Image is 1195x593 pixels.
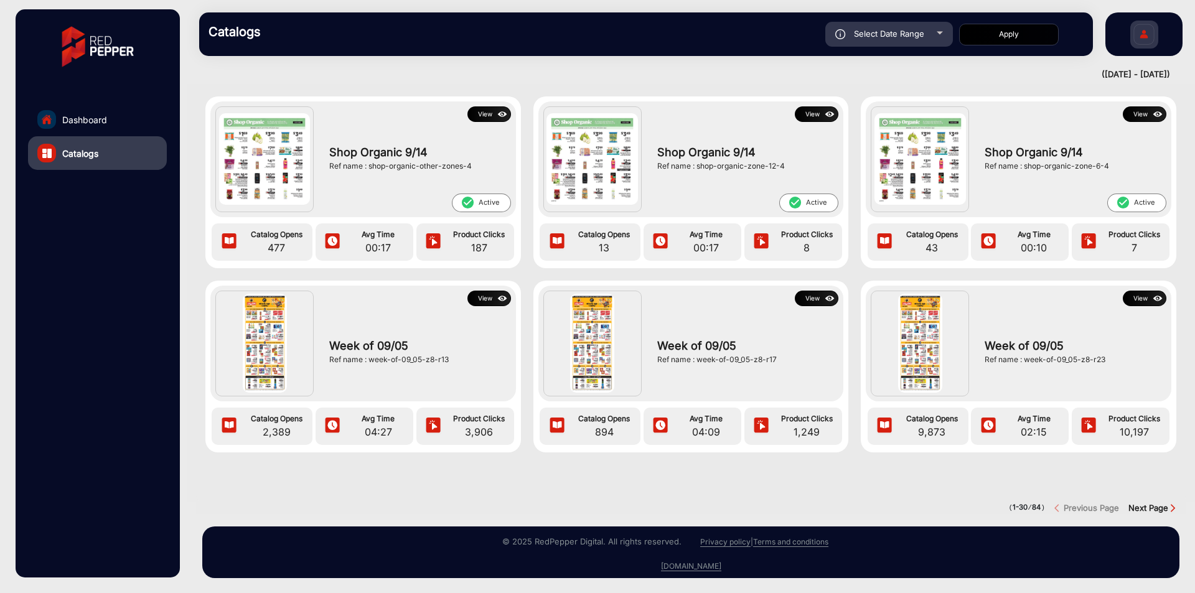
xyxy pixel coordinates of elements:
span: Product Clicks [1102,229,1166,240]
strong: 84 [1032,503,1041,511]
img: icon [495,292,510,306]
span: 1,249 [775,424,839,439]
span: Select Date Range [854,29,924,39]
img: icon [651,233,670,251]
span: Product Clicks [1102,413,1166,424]
span: Catalog Opens [571,229,637,240]
span: 00:17 [346,240,410,255]
mat-icon: check_circle [788,195,802,210]
a: | [751,537,753,546]
img: icon [875,417,894,436]
span: Product Clicks [447,229,511,240]
img: icon [979,417,998,436]
span: Catalog Opens [243,413,309,424]
img: icon [424,417,443,436]
h3: Catalogs [209,24,383,39]
div: Ref name : week-of-09_05-z8-r13 [329,354,504,365]
img: Shop Organic 9/14 [874,113,966,205]
img: Next button [1168,503,1178,513]
span: Shop Organic 9/14 [985,144,1160,161]
strong: Previous Page [1064,503,1119,513]
button: Viewicon [467,106,511,122]
span: Avg Time [674,413,738,424]
img: icon [823,292,837,306]
img: Week of 09/05 [570,294,614,393]
span: 10,197 [1102,424,1166,439]
span: Catalogs [62,147,98,160]
img: home [41,114,52,125]
span: 04:27 [346,424,410,439]
img: icon [1151,108,1165,121]
button: Viewicon [795,291,838,306]
img: Shop Organic 9/14 [546,113,638,205]
span: Week of 09/05 [329,337,504,354]
img: icon [548,233,566,251]
img: icon [220,417,238,436]
a: Privacy policy [700,537,751,547]
button: Viewicon [1123,291,1166,306]
div: Ref name : shop-organic-other-zones-4 [329,161,504,172]
img: icon [875,233,894,251]
img: Shop Organic 9/14 [219,113,311,205]
span: 13 [571,240,637,255]
img: Week of 09/05 [898,294,942,393]
img: Week of 09/05 [243,294,287,393]
a: Terms and conditions [753,537,828,547]
button: Viewicon [795,106,838,122]
img: vmg-logo [53,16,143,78]
img: previous button [1054,503,1064,513]
span: Avg Time [1002,229,1066,240]
span: Avg Time [674,229,738,240]
span: 04:09 [674,424,738,439]
img: icon [752,417,771,436]
span: Active [779,194,838,212]
div: Ref name : shop-organic-zone-12-4 [657,161,832,172]
span: Catalog Opens [899,229,965,240]
strong: 1-30 [1013,503,1028,511]
span: 02:15 [1002,424,1066,439]
img: icon [979,233,998,251]
span: 00:10 [1002,240,1066,255]
span: 8 [775,240,839,255]
span: Dashboard [62,113,107,126]
img: icon [1079,233,1098,251]
button: Apply [959,24,1059,45]
img: icon [835,29,846,39]
img: Sign%20Up.svg [1131,14,1157,58]
span: 187 [447,240,511,255]
div: Ref name : shop-organic-zone-6-4 [985,161,1160,172]
a: [DOMAIN_NAME] [661,561,721,571]
img: icon [220,233,238,251]
img: catalog [42,149,52,158]
span: 9,873 [899,424,965,439]
button: Viewicon [1123,106,1166,122]
span: Product Clicks [447,413,511,424]
div: ([DATE] - [DATE]) [187,68,1170,81]
img: icon [323,233,342,251]
div: Ref name : week-of-09_05-z8-r23 [985,354,1160,365]
img: icon [752,233,771,251]
span: Catalog Opens [571,413,637,424]
span: 00:17 [674,240,738,255]
span: Week of 09/05 [985,337,1160,354]
div: Ref name : week-of-09_05-z8-r17 [657,354,832,365]
img: icon [823,108,837,121]
pre: ( / ) [1009,502,1045,513]
span: 2,389 [243,424,309,439]
strong: Next Page [1128,503,1168,513]
img: icon [1079,417,1098,436]
mat-icon: check_circle [1116,195,1130,210]
button: Viewicon [467,291,511,306]
span: Active [1107,194,1166,212]
span: Avg Time [346,413,410,424]
span: Shop Organic 9/14 [329,144,504,161]
span: 477 [243,240,309,255]
span: Shop Organic 9/14 [657,144,832,161]
mat-icon: check_circle [461,195,474,210]
a: Dashboard [28,103,167,136]
img: icon [651,417,670,436]
span: 3,906 [447,424,511,439]
img: icon [495,108,510,121]
span: 7 [1102,240,1166,255]
span: Catalog Opens [243,229,309,240]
